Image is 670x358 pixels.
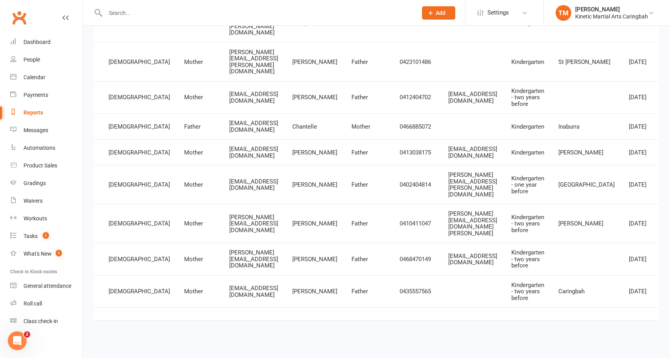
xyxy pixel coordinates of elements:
span: [DATE] [629,58,646,65]
div: Payments [24,92,48,98]
a: Product Sales [10,157,83,174]
div: Gradings [24,180,46,186]
span: Kindergarten [511,149,544,156]
span: [DEMOGRAPHIC_DATA] [109,149,170,156]
span: Father [351,288,368,295]
a: Messages [10,122,83,139]
div: What's New [24,251,52,257]
div: Roll call [24,300,42,307]
span: [PERSON_NAME] [292,149,337,156]
span: [DATE] [629,181,646,188]
span: Mother [184,288,203,295]
span: [EMAIL_ADDRESS][DOMAIN_NAME] [448,91,497,104]
a: General attendance kiosk mode [10,277,83,295]
span: [PERSON_NAME] [292,220,337,227]
span: [EMAIL_ADDRESS][DOMAIN_NAME] [448,253,497,266]
span: [EMAIL_ADDRESS][DOMAIN_NAME] [229,91,278,104]
a: Tasks 1 [10,227,83,245]
span: Kindergarten - two years before [511,214,544,234]
a: Roll call [10,295,83,313]
span: Kindergarten [511,58,544,65]
iframe: Intercom live chat [8,331,27,350]
span: 2 [24,331,30,338]
span: Mother [184,256,203,263]
a: Reports [10,104,83,122]
span: [PERSON_NAME][EMAIL_ADDRESS][PERSON_NAME][DOMAIN_NAME] [229,49,278,75]
span: [DEMOGRAPHIC_DATA] [109,123,170,130]
div: Messages [24,127,48,133]
span: [DATE] [629,94,646,101]
span: Caringbah [558,288,585,295]
span: 1 [43,232,49,239]
span: Kindergarten - two years before [511,87,544,107]
span: [DEMOGRAPHIC_DATA] [109,94,170,101]
span: Mother [184,94,203,101]
span: [PERSON_NAME] [292,58,337,65]
span: 1 [56,250,62,256]
span: [EMAIL_ADDRESS][DOMAIN_NAME] [448,145,497,159]
a: What's New1 [10,245,83,263]
span: 0402404814 [400,181,431,188]
span: [DEMOGRAPHIC_DATA] [109,256,170,263]
span: [PERSON_NAME][EMAIL_ADDRESS][DOMAIN_NAME][PERSON_NAME] [448,210,497,237]
span: Kindergarten - two years before [511,282,544,302]
a: Automations [10,139,83,157]
div: Reports [24,109,43,116]
div: Product Sales [24,162,57,169]
span: [DATE] [629,149,646,156]
span: 0413038175 [400,149,431,156]
span: [DATE] [629,220,646,227]
div: Class check-in [24,318,58,324]
span: Father [351,58,368,65]
span: [PERSON_NAME][EMAIL_ADDRESS][PERSON_NAME][DOMAIN_NAME] [448,171,497,198]
a: Payments [10,86,83,104]
a: Gradings [10,174,83,192]
span: [PERSON_NAME] [292,94,337,101]
span: St [PERSON_NAME] [558,58,610,65]
span: [PERSON_NAME] [558,220,603,227]
span: [DEMOGRAPHIC_DATA] [109,288,170,295]
span: 0423101486 [400,58,431,65]
a: Clubworx [9,8,29,27]
span: [PERSON_NAME] [292,181,337,188]
span: Father [351,256,368,263]
a: Waivers [10,192,83,210]
span: [EMAIL_ADDRESS][DOMAIN_NAME] [229,145,278,159]
span: [PERSON_NAME][EMAIL_ADDRESS][DOMAIN_NAME] [229,214,278,234]
span: Kindergarten - one year before [511,175,544,195]
a: Class kiosk mode [10,313,83,330]
span: 0412404702 [400,94,431,101]
div: Tasks [24,233,38,239]
span: [DATE] [629,256,646,263]
span: Kindergarten [511,123,544,130]
span: Mother [184,181,203,188]
span: [DATE] [629,288,646,295]
div: Calendar [24,74,45,80]
span: [DEMOGRAPHIC_DATA] [109,58,170,65]
span: [DATE] [629,123,646,130]
div: Waivers [24,198,43,204]
span: [GEOGRAPHIC_DATA] [558,181,615,188]
span: Inaburra [558,123,579,130]
div: Workouts [24,215,47,222]
div: People [24,56,40,63]
span: 0466885072 [400,123,431,130]
span: Mother [184,58,203,65]
span: [EMAIL_ADDRESS][DOMAIN_NAME] [229,120,278,133]
div: TM [556,5,571,21]
div: Kinetic Martial Arts Caringbah [575,13,648,20]
span: [PERSON_NAME] [292,288,337,295]
span: Father [351,181,368,188]
div: General attendance [24,283,71,289]
button: Add [422,6,455,20]
a: Calendar [10,69,83,86]
span: Chantelle [292,123,317,130]
div: Automations [24,145,55,151]
span: [DEMOGRAPHIC_DATA] [109,181,170,188]
span: 0468470149 [400,256,431,263]
a: People [10,51,83,69]
span: [EMAIL_ADDRESS][DOMAIN_NAME] [229,285,278,298]
span: [PERSON_NAME][EMAIL_ADDRESS][DOMAIN_NAME] [229,249,278,269]
a: Dashboard [10,33,83,51]
span: Father [351,220,368,227]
